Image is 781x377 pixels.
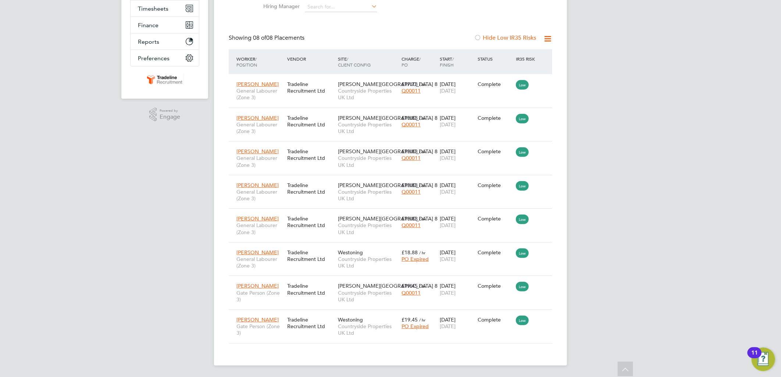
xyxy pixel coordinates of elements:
[253,34,304,42] span: 08 Placements
[338,155,398,168] span: Countryside Properties UK Ltd
[419,115,425,121] span: / hr
[419,283,425,289] span: / hr
[478,249,513,256] div: Complete
[338,188,398,202] span: Countryside Properties UK Ltd
[236,215,279,222] span: [PERSON_NAME]
[160,114,180,120] span: Engage
[516,80,529,90] span: Low
[402,323,429,330] span: PO Expired
[257,3,300,10] label: Hiring Manager
[478,81,513,87] div: Complete
[402,222,421,229] span: Q00011
[402,87,421,94] span: Q00011
[516,215,529,224] span: Low
[130,74,199,86] a: Go to home page
[419,149,425,154] span: / hr
[338,81,438,87] span: [PERSON_NAME][GEOGRAPHIC_DATA] 8
[285,212,336,232] div: Tradeline Recruitment Ltd
[440,290,456,296] span: [DATE]
[419,82,425,87] span: / hr
[285,77,336,98] div: Tradeline Recruitment Ltd
[516,147,529,157] span: Low
[338,323,398,336] span: Countryside Properties UK Ltd
[138,38,159,45] span: Reports
[478,283,513,289] div: Complete
[478,215,513,222] div: Complete
[285,111,336,132] div: Tradeline Recruitment Ltd
[138,55,170,62] span: Preferences
[236,323,283,336] span: Gate Person (Zone 3)
[440,121,456,128] span: [DATE]
[402,188,421,195] span: Q00011
[338,215,438,222] span: [PERSON_NAME][GEOGRAPHIC_DATA] 8
[338,121,398,134] span: Countryside Properties UK Ltd
[516,114,529,123] span: Low
[138,22,158,29] span: Finance
[478,316,513,323] div: Complete
[285,313,336,333] div: Tradeline Recruitment Ltd
[236,290,283,303] span: Gate Person (Zone 3)
[478,148,513,155] div: Complete
[438,52,476,71] div: Start
[402,256,429,262] span: PO Expired
[236,121,283,134] span: General Labourer (Zone 3)
[440,222,456,229] span: [DATE]
[285,178,336,199] div: Tradeline Recruitment Ltd
[338,56,371,68] span: / Client Config
[751,353,758,362] div: 11
[402,121,421,128] span: Q00011
[338,283,438,289] span: [PERSON_NAME][GEOGRAPHIC_DATA] 8
[440,188,456,195] span: [DATE]
[752,348,775,371] button: Open Resource Center, 11 new notifications
[438,212,476,232] div: [DATE]
[402,215,418,222] span: £18.88
[131,0,199,17] button: Timesheets
[131,50,199,66] button: Preferences
[419,216,425,222] span: / hr
[305,2,377,12] input: Search for...
[402,249,418,256] span: £18.88
[338,249,363,256] span: Westoning
[235,279,552,285] a: [PERSON_NAME]Gate Person (Zone 3)Tradeline Recruitment Ltd[PERSON_NAME][GEOGRAPHIC_DATA] 8Country...
[438,245,476,266] div: [DATE]
[235,111,552,117] a: [PERSON_NAME]General Labourer (Zone 3)Tradeline Recruitment Ltd[PERSON_NAME][GEOGRAPHIC_DATA] 8Co...
[236,148,279,155] span: [PERSON_NAME]
[338,222,398,235] span: Countryside Properties UK Ltd
[235,312,552,319] a: [PERSON_NAME]Gate Person (Zone 3)Tradeline Recruitment LtdWestoningCountryside Properties UK Ltd£...
[236,316,279,323] span: [PERSON_NAME]
[253,34,266,42] span: 08 of
[235,211,552,218] a: [PERSON_NAME]General Labourer (Zone 3)Tradeline Recruitment Ltd[PERSON_NAME][GEOGRAPHIC_DATA] 8Co...
[402,182,418,188] span: £18.88
[402,290,421,296] span: Q00011
[235,178,552,184] a: [PERSON_NAME]General Labourer (Zone 3)Tradeline Recruitment Ltd[PERSON_NAME][GEOGRAPHIC_DATA] 8Co...
[236,81,279,87] span: [PERSON_NAME]
[516,316,529,325] span: Low
[149,108,181,122] a: Powered byEngage
[402,148,418,155] span: £18.88
[236,283,279,289] span: [PERSON_NAME]
[419,250,425,255] span: / hr
[131,17,199,33] button: Finance
[338,290,398,303] span: Countryside Properties UK Ltd
[400,52,438,71] div: Charge
[236,249,279,256] span: [PERSON_NAME]
[131,33,199,50] button: Reports
[476,52,514,65] div: Status
[516,181,529,191] span: Low
[438,178,476,199] div: [DATE]
[236,182,279,188] span: [PERSON_NAME]
[516,248,529,258] span: Low
[440,87,456,94] span: [DATE]
[438,313,476,333] div: [DATE]
[402,283,418,289] span: £19.45
[235,245,552,251] a: [PERSON_NAME]General Labourer (Zone 3)Tradeline Recruitment LtdWestoningCountryside Properties UK...
[236,155,283,168] span: General Labourer (Zone 3)
[336,52,400,71] div: Site
[402,81,418,87] span: £17.78
[402,56,421,68] span: / PO
[285,144,336,165] div: Tradeline Recruitment Ltd
[474,34,536,42] label: Hide Low IR35 Risks
[236,188,283,202] span: General Labourer (Zone 3)
[236,222,283,235] span: General Labourer (Zone 3)
[514,52,539,65] div: IR35 Risk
